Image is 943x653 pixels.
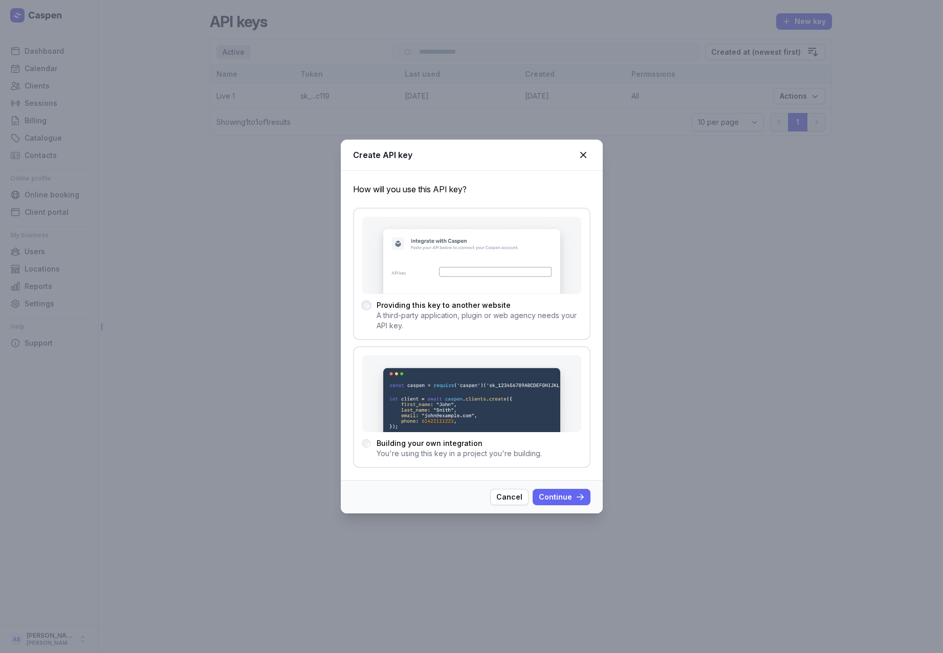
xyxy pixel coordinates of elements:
[377,438,542,448] span: Building your own integration
[533,489,590,505] button: Continue
[539,491,584,503] span: Continue
[353,149,576,161] div: Create API key
[377,300,581,310] span: Providing this key to another website
[353,183,590,195] div: How will you use this API key?
[377,448,542,459] span: You're using this key in a project you're building.
[490,489,529,505] button: Cancel
[377,310,581,331] span: A third-party application, plugin or web agency needs your API key.
[362,217,581,294] img: api_key_third_party.png
[362,439,370,447] input: Building your own integrationYou're using this key in a project you're building.
[362,301,370,309] input: Providing this key to another websiteA third-party application, plugin or web agency needs your A...
[362,355,581,432] img: api_key_internal.png
[496,491,522,503] span: Cancel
